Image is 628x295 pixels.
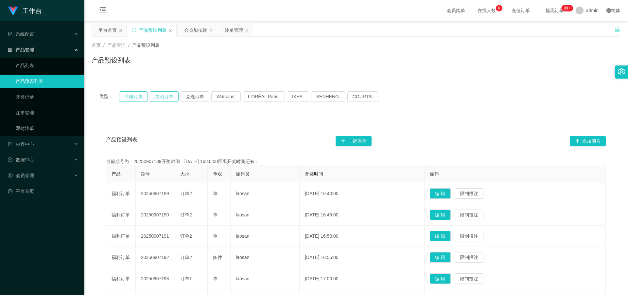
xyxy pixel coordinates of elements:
[245,28,249,32] i: 图标: close
[112,171,121,176] span: 产品
[213,276,218,281] span: 单
[8,7,18,16] img: logo.9652507e.png
[128,43,130,48] span: /
[236,171,250,176] span: 操作员
[508,8,533,13] span: 充值订单
[213,233,218,239] span: 单
[92,55,131,65] h1: 产品预设列表
[231,183,300,204] td: laosan
[22,0,42,21] h1: 工作台
[300,204,424,226] td: [DATE] 16:45:00
[496,5,502,11] sup: 6
[16,106,78,119] a: 注单管理
[8,32,12,36] i: 图标: form
[213,212,218,217] span: 单
[150,91,179,102] button: 福利订单
[107,43,126,48] span: 产品管理
[180,233,192,239] span: 订单2
[103,43,105,48] span: /
[136,183,175,204] td: 20250907189
[132,28,136,32] i: 图标: sync
[106,158,606,165] div: 当前期号为：20250907189开奖时间：[DATE] 16:40:00距离开奖时间还有：
[8,173,34,178] span: 会员管理
[300,268,424,289] td: [DATE] 17:00:00
[300,247,424,268] td: [DATE] 16:55:00
[132,43,160,48] span: 产品预设列表
[213,171,222,176] span: 单双
[8,141,34,147] span: 内容中心
[455,210,483,220] button: 限制投注
[92,0,114,21] i: 图标: menu-fold
[474,8,499,13] span: 在线人数
[231,268,300,289] td: laosan
[336,136,372,146] button: 图标: plus一键保存
[8,31,34,37] span: 系统配置
[16,90,78,103] a: 开奖记录
[141,171,150,176] span: 期号
[430,188,451,199] button: 编 辑
[430,231,451,241] button: 编 辑
[430,273,451,284] button: 编 辑
[213,255,222,260] span: 多件
[168,28,172,32] i: 图标: close
[139,24,166,36] div: 产品预设列表
[180,191,192,196] span: 订单2
[430,171,439,176] span: 操作
[455,231,483,241] button: 限制投注
[106,183,136,204] td: 福利订单
[455,252,483,263] button: 限制投注
[184,24,207,36] div: 会员加扣款
[231,204,300,226] td: laosan
[136,226,175,247] td: 20250907191
[180,255,192,260] span: 订单2
[136,268,175,289] td: 20250907193
[98,24,117,36] div: 平台首页
[106,204,136,226] td: 福利订单
[347,91,378,102] button: COURTS.
[311,91,345,102] button: SENHENG.
[8,173,12,178] i: 图标: table
[99,91,119,102] span: 类型：
[305,171,323,176] span: 开奖时间
[211,91,241,102] button: Watsons.
[180,212,192,217] span: 订单2
[106,226,136,247] td: 福利订单
[106,247,136,268] td: 福利订单
[136,204,175,226] td: 20250907190
[8,47,12,52] i: 图标: appstore-o
[614,27,620,32] i: 图标: unlock
[16,75,78,88] a: 产品预设列表
[430,210,451,220] button: 编 辑
[180,171,189,176] span: 大小
[8,142,12,146] i: 图标: profile
[92,43,101,48] span: 首页
[8,185,78,198] a: 图标: dashboard平台首页
[300,183,424,204] td: [DATE] 16:40:00
[16,59,78,72] a: 产品列表
[287,91,309,102] button: IKEA.
[300,226,424,247] td: [DATE] 16:50:00
[618,68,625,75] i: 图标: setting
[136,247,175,268] td: 20250907192
[570,136,606,146] button: 图标: plus添加期号
[606,8,611,13] i: 图标: global
[225,24,243,36] div: 注单管理
[8,157,34,162] span: 数据中心
[8,8,42,13] a: 工作台
[106,136,137,146] span: 产品预设列表
[209,28,213,32] i: 图标: close
[231,247,300,268] td: laosan
[561,5,573,11] sup: 1110
[231,226,300,247] td: laosan
[16,122,78,135] a: 即时注单
[243,91,285,102] button: L'ORÉAL Paris.
[181,91,209,102] button: 兑现订单
[119,28,123,32] i: 图标: close
[119,91,148,102] button: 商城订单
[8,157,12,162] i: 图标: check-circle-o
[455,273,483,284] button: 限制投注
[106,268,136,289] td: 福利订单
[430,252,451,263] button: 编 辑
[180,276,192,281] span: 订单1
[8,47,34,52] span: 产品管理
